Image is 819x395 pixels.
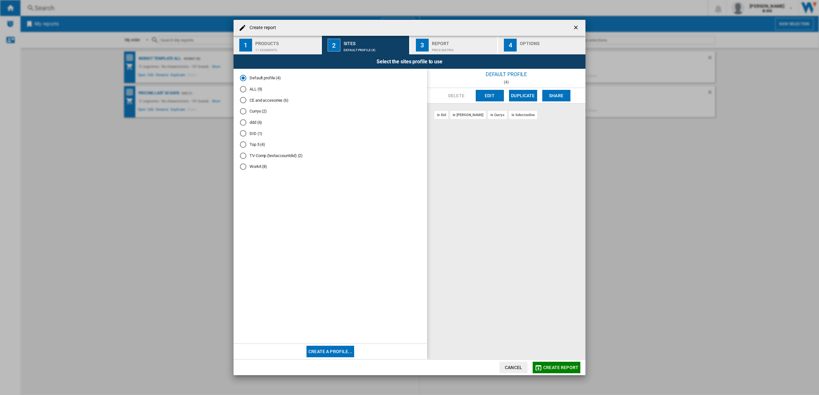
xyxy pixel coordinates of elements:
md-radio-button: Default profile (4) [240,75,421,81]
div: 4 [504,39,517,51]
button: getI18NText('BUTTONS.CLOSE_DIALOG') [570,21,583,34]
button: Create a profile... [306,346,354,357]
div: 2 [328,39,340,51]
button: 2 Sites Default profile (4) [322,36,410,54]
div: Select the sites profile to use [234,54,585,69]
button: Edit [476,90,504,101]
div: (4) [427,80,585,84]
button: Share [542,90,570,101]
md-radio-button: ddd (6) [240,119,421,125]
md-radio-button: TV-Comp (testaccountdid) (2) [240,153,421,159]
button: 4 Options [498,36,585,54]
button: Create report [533,362,580,373]
span: Create report [543,365,578,370]
button: 1 Products 11 segments [234,36,322,54]
button: 3 Report Price Matrix [410,36,498,54]
md-radio-button: ALL (9) [240,86,421,92]
button: Duplicate [509,90,537,101]
md-radio-button: CE and accesories (6) [240,97,421,103]
div: Products [255,38,318,45]
md-radio-button: DID (1) [240,130,421,137]
md-radio-button: Workit (8) [240,164,421,170]
div: Price Matrix [432,45,495,52]
div: ie selectonline [509,111,537,119]
div: 3 [416,39,429,51]
div: ie [PERSON_NAME] [450,111,486,119]
div: 1 [239,39,252,51]
div: Sites [344,38,407,45]
ng-md-icon: getI18NText('BUTTONS.CLOSE_DIALOG') [573,24,580,32]
div: Default profile (4) [344,45,407,52]
div: ie currys [488,111,507,119]
div: 11 segments [255,45,318,52]
button: Delete [442,90,471,101]
div: Default profile [427,69,585,80]
h4: Create report [246,25,276,31]
md-radio-button: Top 5 (4) [240,142,421,148]
div: ie did [434,111,448,119]
button: Cancel [499,362,528,373]
md-radio-button: Currys (2) [240,108,421,115]
div: Options [520,38,583,45]
div: Report [432,38,495,45]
